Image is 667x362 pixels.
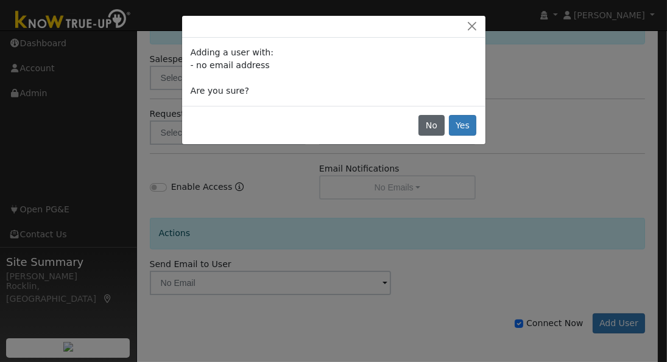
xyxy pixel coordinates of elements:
button: No [418,115,444,136]
span: Are you sure? [191,86,249,96]
span: - no email address [191,60,270,70]
button: Close [464,20,481,33]
button: Yes [449,115,477,136]
span: Adding a user with: [191,47,274,57]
